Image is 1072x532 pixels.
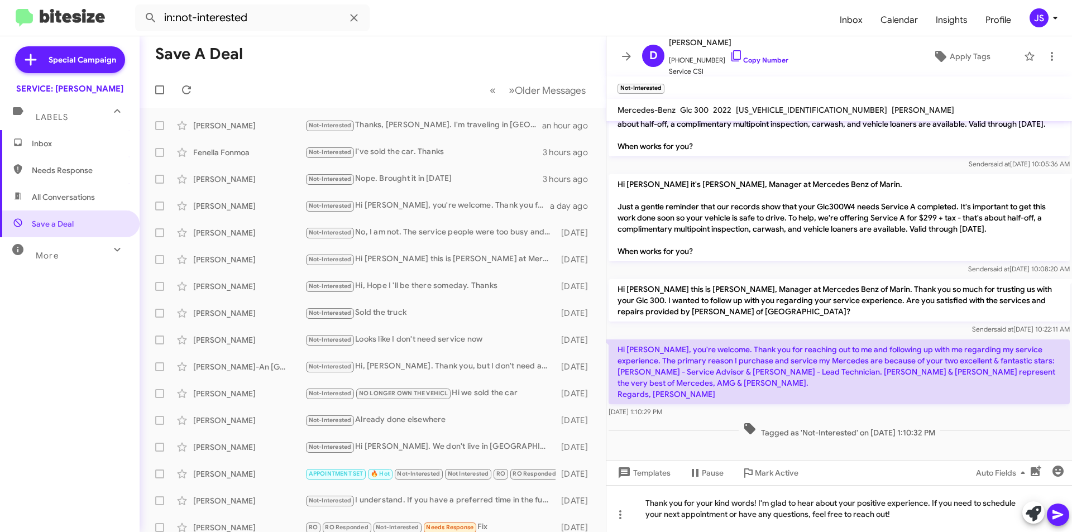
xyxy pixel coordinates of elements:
[305,306,556,319] div: Sold the truck
[977,4,1020,36] a: Profile
[502,79,592,102] button: Next
[969,160,1070,168] span: Sender [DATE] 10:05:36 AM
[193,415,305,426] div: [PERSON_NAME]
[556,254,597,265] div: [DATE]
[193,200,305,212] div: [PERSON_NAME]
[193,281,305,292] div: [PERSON_NAME]
[305,172,543,185] div: Nope. Brought it in [DATE]
[309,229,352,236] span: Not-Interested
[193,308,305,319] div: [PERSON_NAME]
[990,160,1010,168] span: said at
[15,46,125,73] a: Special Campaign
[669,49,788,66] span: [PHONE_NUMBER]
[490,83,496,97] span: «
[49,54,116,65] span: Special Campaign
[305,467,556,480] div: Fantastic, thank you. And thanks again for the service discount.
[305,414,556,426] div: Already done elsewhere
[305,440,556,453] div: Hi [PERSON_NAME]. We don't live in [GEOGRAPHIC_DATA] in the winter and always have our vehicle se...
[305,280,556,293] div: Hi, Hope I 'll be there someday. Thanks
[397,470,440,477] span: Not-Interested
[376,524,419,531] span: Not-Interested
[831,4,872,36] span: Inbox
[976,463,1030,483] span: Auto Fields
[305,333,556,346] div: Looks like I don't need service now
[927,4,977,36] a: Insights
[325,524,368,531] span: RO Responded
[193,227,305,238] div: [PERSON_NAME]
[426,524,473,531] span: Needs Response
[543,147,597,158] div: 3 hours ago
[193,174,305,185] div: [PERSON_NAME]
[193,495,305,506] div: [PERSON_NAME]
[556,281,597,292] div: [DATE]
[649,47,658,65] span: D
[305,360,556,373] div: Hi, [PERSON_NAME]. Thank you, but I don't need any service right now.
[305,494,556,507] div: I understand. If you have a preferred time in the future or any questions about services, feel fr...
[669,36,788,49] span: [PERSON_NAME]
[193,334,305,346] div: [PERSON_NAME]
[193,147,305,158] div: Fenella Fonmoa
[193,361,305,372] div: [PERSON_NAME]-An [GEOGRAPHIC_DATA]
[309,390,352,397] span: Not-Interested
[16,83,123,94] div: SERVICE: [PERSON_NAME]
[606,463,679,483] button: Templates
[305,146,543,159] div: I've sold the car. Thanks
[32,191,95,203] span: All Conversations
[193,388,305,399] div: [PERSON_NAME]
[32,218,74,229] span: Save a Deal
[606,485,1072,532] div: Thank you for your kind words! I'm glad to hear about your positive experience. If you need to sc...
[193,468,305,480] div: [PERSON_NAME]
[36,251,59,261] span: More
[556,227,597,238] div: [DATE]
[193,442,305,453] div: [PERSON_NAME]
[309,416,352,424] span: Not-Interested
[609,174,1070,261] p: Hi [PERSON_NAME] it's [PERSON_NAME], Manager at Mercedes Benz of Marin. Just a gentle reminder th...
[968,265,1070,273] span: Sender [DATE] 10:08:20 AM
[305,226,556,239] div: No, I am not. The service people were too busy and not polite. When I received my car back, I got...
[669,66,788,77] span: Service CSI
[483,79,502,102] button: Previous
[679,463,733,483] button: Pause
[618,84,664,94] small: Not-Interested
[556,361,597,372] div: [DATE]
[309,202,352,209] span: Not-Interested
[32,138,127,149] span: Inbox
[556,415,597,426] div: [DATE]
[733,463,807,483] button: Mark Active
[950,46,990,66] span: Apply Tags
[309,148,352,156] span: Not-Interested
[309,309,352,317] span: Not-Interested
[556,388,597,399] div: [DATE]
[680,105,709,115] span: Glc 300
[309,497,352,504] span: Not-Interested
[309,524,318,531] span: RO
[309,470,363,477] span: APPOINTMENT SET
[193,120,305,131] div: [PERSON_NAME]
[515,84,586,97] span: Older Messages
[193,254,305,265] div: [PERSON_NAME]
[542,120,597,131] div: an hour ago
[556,308,597,319] div: [DATE]
[556,468,597,480] div: [DATE]
[904,46,1018,66] button: Apply Tags
[550,200,597,212] div: a day ago
[892,105,954,115] span: [PERSON_NAME]
[990,265,1009,273] span: said at
[556,334,597,346] div: [DATE]
[609,279,1070,322] p: Hi [PERSON_NAME] this is [PERSON_NAME], Manager at Mercedes Benz of Marin. Thank you so much for ...
[371,470,390,477] span: 🔥 Hot
[872,4,927,36] a: Calendar
[702,463,724,483] span: Pause
[1020,8,1060,27] button: JS
[305,199,550,212] div: Hi [PERSON_NAME], you're welcome. Thank you for reaching out to me and following up with me regar...
[36,112,68,122] span: Labels
[609,408,662,416] span: [DATE] 1:10:29 PM
[305,119,542,132] div: Thanks, [PERSON_NAME]. I'm traveling in [GEOGRAPHIC_DATA] and I got a notice that the prepaid mai...
[739,422,940,438] span: Tagged as 'Not-Interested' on [DATE] 1:10:32 PM
[359,390,448,397] span: NO LONGER OWN THE VEHICL
[509,83,515,97] span: »
[513,470,556,477] span: RO Responded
